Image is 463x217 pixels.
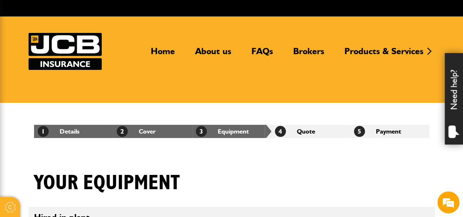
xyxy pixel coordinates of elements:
[33,128,130,140] span: What do JCB's plant policies cover?
[246,46,279,63] a: FAQs
[196,126,207,137] span: 3
[10,104,130,124] span: I do not know the serial number of the item I am trying to insure
[117,126,128,137] span: 2
[10,79,130,100] span: I do not know the make/model of the item I am hiring
[271,125,350,138] li: Quote
[29,33,102,70] img: JCB Insurance Services logo
[38,127,79,135] a: 1Details
[12,41,31,51] img: d_20077148190_operators_62643000001515001
[339,46,429,63] a: Products & Services
[445,53,463,145] div: Need help?
[120,4,138,21] div: Minimize live chat window
[275,126,286,137] span: 4
[38,126,49,137] span: 1
[354,126,365,137] span: 5
[117,127,156,135] a: 2Cover
[34,171,180,195] h1: Your equipment
[350,125,429,138] li: Payment
[4,155,139,181] textarea: Type your message and hit 'Enter'
[145,46,180,63] a: Home
[38,41,123,50] div: JCB Insurance
[288,46,330,63] a: Brokers
[190,46,237,63] a: About us
[29,33,102,70] a: JCB Insurance Services
[192,125,271,138] li: Equipment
